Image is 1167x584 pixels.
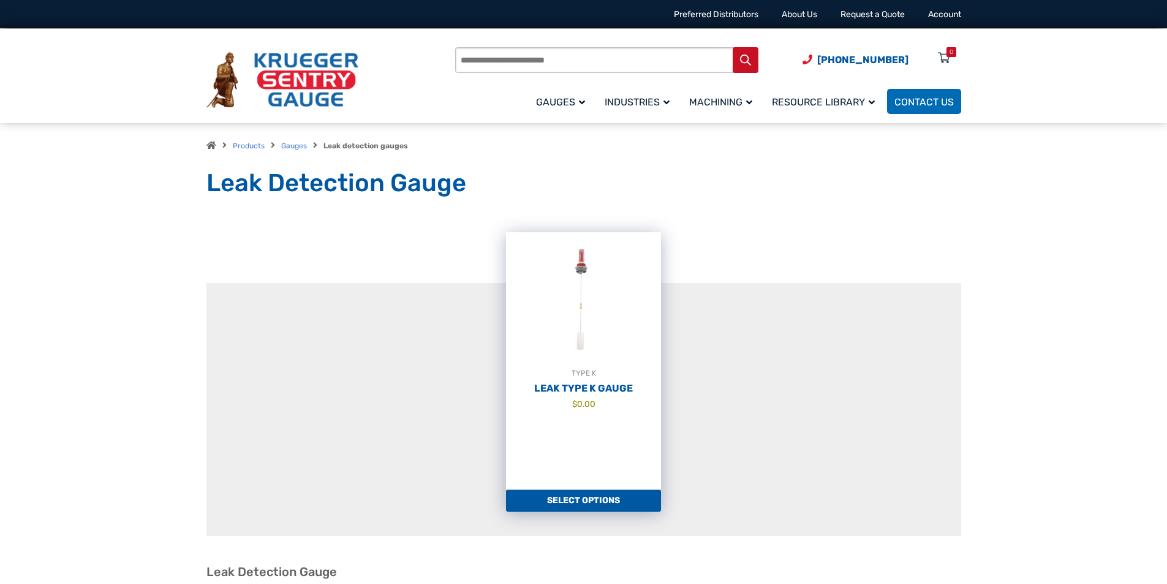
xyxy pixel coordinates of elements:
a: Machining [682,87,765,116]
a: Gauges [281,142,307,150]
span: Contact Us [894,96,954,108]
a: Request a Quote [840,9,905,20]
span: Machining [689,96,752,108]
a: Account [928,9,961,20]
span: [PHONE_NUMBER] [817,54,908,66]
div: TYPE K [506,367,661,379]
a: Products [233,142,265,150]
a: Resource Library [765,87,887,116]
a: Contact Us [887,89,961,114]
strong: Leak detection gauges [323,142,408,150]
h1: Leak Detection Gauge [206,168,961,199]
h2: Leak Detection Gauge [206,564,961,580]
a: TYPE KLeak Type K Gauge $0.00 [506,232,661,490]
span: Industries [605,96,670,108]
span: Gauges [536,96,585,108]
a: Add to cart: “Leak Type K Gauge” [506,490,661,512]
img: Krueger Sentry Gauge [206,52,358,108]
a: Industries [597,87,682,116]
a: Phone Number (920) 434-8860 [803,52,908,67]
img: Leak Detection Gauge [506,232,661,367]
a: Gauges [529,87,597,116]
h2: Leak Type K Gauge [506,382,661,395]
div: 0 [950,47,953,57]
bdi: 0.00 [572,399,595,409]
span: Resource Library [772,96,875,108]
span: $ [572,399,577,409]
a: Preferred Distributors [674,9,758,20]
a: About Us [782,9,817,20]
